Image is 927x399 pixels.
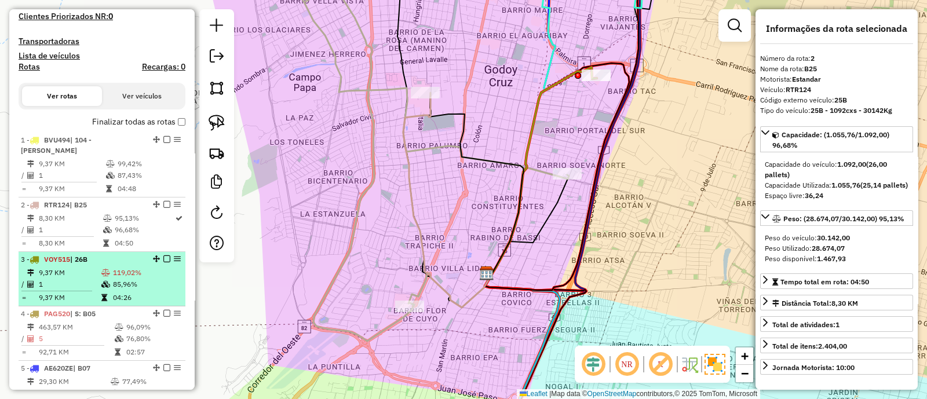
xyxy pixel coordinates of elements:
[176,215,183,222] i: Rota otimizada
[831,181,860,189] strong: 1.055,76
[772,130,889,149] span: Capacidade: (1.055,76/1.092,00) 96,68%
[126,346,181,358] td: 02:57
[38,170,105,181] td: 1
[817,233,850,242] strong: 30.142,00
[163,255,170,262] em: Finalizar rota
[831,299,858,308] span: 8,30 KM
[765,191,908,201] div: Espaço livre:
[21,170,27,181] td: /
[21,224,27,236] td: /
[765,159,908,180] div: Capacidade do veículo:
[760,85,913,95] div: Veículo:
[805,191,823,200] strong: 36,24
[44,309,70,318] span: PAG520
[70,309,96,318] span: | S: B05
[153,310,160,317] em: Alterar sequência das rotas
[174,136,181,143] em: Opções
[102,86,182,106] button: Ver veículos
[115,349,121,356] i: Tempo total em rota
[27,269,34,276] i: Distância Total
[765,180,908,191] div: Capacidade Utilizada:
[38,333,114,345] td: 5
[205,14,228,40] a: Nova sessão e pesquisa
[765,233,850,242] span: Peso do veículo:
[812,244,845,252] strong: 28.674,07
[70,200,87,209] span: | B25
[112,292,180,303] td: 04:26
[114,224,174,236] td: 96,68%
[587,390,637,398] a: OpenStreetMap
[38,376,110,387] td: 29,30 KM
[765,254,908,264] div: Peso disponível:
[27,281,34,288] i: Total de Atividades
[835,320,840,329] strong: 1
[103,215,112,222] i: % de utilização do peso
[27,335,34,342] i: Total de Atividades
[38,279,101,290] td: 1
[27,226,34,233] i: Total de Atividades
[126,333,181,345] td: 76,80%
[38,292,101,303] td: 9,37 KM
[772,298,858,309] div: Distância Total:
[27,378,34,385] i: Distância Total
[680,355,699,374] img: Fluxo de ruas
[204,140,229,166] a: Criar rota
[760,155,913,206] div: Capacidade: (1.055,76/1.092,00) 96,68%
[209,145,225,161] img: Criar rota
[549,390,551,398] span: |
[760,53,913,64] div: Número da rota:
[21,136,92,155] span: 1 -
[163,310,170,317] em: Finalizar rota
[209,115,225,131] img: Selecionar atividades - laço
[92,116,185,128] label: Finalizar todas as rotas
[760,126,913,152] a: Capacidade: (1.055,76/1.092,00) 96,68%
[38,321,114,333] td: 463,57 KM
[174,201,181,208] em: Opções
[106,172,115,179] i: % de utilização da cubagem
[38,183,105,195] td: 9,37 KM
[517,389,760,399] div: Map data © contributors,© 2025 TomTom, Microsoft
[122,387,180,399] td: 76,46%
[741,349,749,363] span: +
[27,324,34,331] i: Distância Total
[112,267,180,279] td: 119,02%
[760,228,913,269] div: Peso: (28.674,07/30.142,00) 95,13%
[38,237,103,249] td: 8,30 KM
[780,277,869,286] span: Tempo total em rota: 04:50
[101,294,107,301] i: Tempo total em rota
[111,378,119,385] i: % de utilização do peso
[174,310,181,317] em: Opções
[760,338,913,353] a: Total de itens:2.404,00
[19,62,40,72] a: Rotas
[792,75,821,83] strong: Estandar
[205,201,228,227] a: Reroteirizar Sessão
[106,160,115,167] i: % de utilização do peso
[153,201,160,208] em: Alterar sequência das rotas
[205,45,228,71] a: Exportar sessão
[38,387,110,399] td: 3
[772,320,840,329] span: Total de atividades:
[736,365,753,382] a: Zoom out
[38,267,101,279] td: 9,37 KM
[114,213,174,224] td: 95,13%
[760,23,913,34] h4: Informações da rota selecionada
[811,54,815,63] strong: 2
[765,243,908,254] div: Peso Utilizado:
[22,86,102,106] button: Ver rotas
[21,183,27,195] td: =
[117,170,180,181] td: 87,43%
[520,390,548,398] a: Leaflet
[613,350,641,378] span: Ocultar NR
[112,279,180,290] td: 85,96%
[38,158,105,170] td: 9,37 KM
[723,14,746,37] a: Exibir filtros
[101,269,110,276] i: % de utilização do peso
[73,364,90,372] span: | B07
[21,387,27,399] td: /
[114,237,174,249] td: 04:50
[115,335,123,342] i: % de utilização da cubagem
[115,324,123,331] i: % de utilização do peso
[760,74,913,85] div: Motorista:
[21,364,90,372] span: 5 -
[811,106,892,115] strong: 25B - 1092cxs - 30142Kg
